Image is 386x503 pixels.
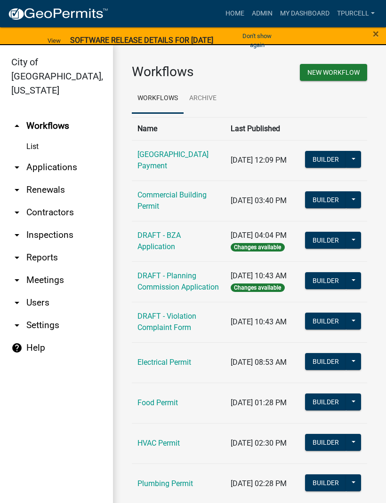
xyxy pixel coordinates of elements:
a: Home [222,5,248,23]
button: Builder [305,151,346,168]
i: arrow_drop_down [11,320,23,331]
button: Builder [305,191,346,208]
i: arrow_drop_down [11,162,23,173]
span: × [373,27,379,40]
button: Don't show again [232,28,282,53]
span: [DATE] 03:40 PM [231,196,287,205]
a: View [44,33,64,48]
a: Electrical Permit [137,358,191,367]
span: Changes available [231,283,284,292]
a: DRAFT - Planning Commission Application [137,271,219,291]
i: arrow_drop_down [11,297,23,308]
h3: Workflows [132,64,242,80]
button: New Workflow [300,64,367,81]
button: Builder [305,232,346,249]
a: Commercial Building Permit [137,190,207,211]
span: [DATE] 10:43 AM [231,271,287,280]
button: Close [373,28,379,39]
i: arrow_drop_down [11,184,23,196]
i: arrow_drop_down [11,252,23,263]
button: Builder [305,353,346,370]
button: Builder [305,434,346,451]
a: [GEOGRAPHIC_DATA] Payment [137,150,209,170]
span: [DATE] 02:30 PM [231,439,287,448]
span: [DATE] 02:28 PM [231,479,287,488]
span: [DATE] 01:28 PM [231,398,287,407]
strong: SOFTWARE RELEASE DETAILS FOR [DATE] [70,36,213,45]
a: Food Permit [137,398,178,407]
button: Builder [305,474,346,491]
button: Builder [305,313,346,330]
a: Tpurcell [333,5,378,23]
a: HVAC Permit [137,439,180,448]
a: Plumbing Permit [137,479,193,488]
i: help [11,342,23,354]
button: Builder [305,272,346,289]
i: arrow_drop_up [11,120,23,132]
i: arrow_drop_down [11,207,23,218]
span: [DATE] 12:09 PM [231,156,287,165]
th: Last Published [225,117,299,140]
a: Workflows [132,84,184,114]
a: My Dashboard [276,5,333,23]
i: arrow_drop_down [11,229,23,241]
a: DRAFT - Violation Complaint Form [137,312,196,332]
span: [DATE] 04:04 PM [231,231,287,240]
a: DRAFT - BZA Application [137,231,181,251]
span: [DATE] 10:43 AM [231,317,287,326]
i: arrow_drop_down [11,275,23,286]
th: Name [132,117,225,140]
span: Changes available [231,243,284,251]
button: Builder [305,393,346,410]
a: Admin [248,5,276,23]
a: Archive [184,84,222,114]
span: [DATE] 08:53 AM [231,358,287,367]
